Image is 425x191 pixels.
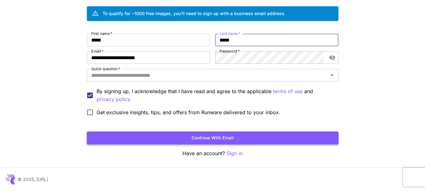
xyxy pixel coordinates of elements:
[18,176,48,183] p: © 2025, [URL]
[97,87,333,103] p: By signing up, I acknowledge that I have read and agree to the applicable and
[327,52,338,63] button: toggle password visibility
[97,95,131,103] p: privacy policy.
[87,132,338,144] button: Continue with email
[327,71,336,80] button: Open
[273,87,303,95] button: By signing up, I acknowledge that I have read and agree to the applicable and privacy policy.
[97,109,280,116] span: Get exclusive insights, tips, and offers from Runware delivered to your inbox.
[220,31,240,36] label: Last name
[103,10,286,17] div: To qualify for ~1000 free images, you’ll need to sign up with a business email address.
[87,149,338,157] p: Have an account?
[220,48,240,54] label: Password
[91,48,103,54] label: Email
[91,31,112,36] label: First name
[273,87,303,95] p: terms of use
[97,95,131,103] button: By signing up, I acknowledge that I have read and agree to the applicable terms of use and
[91,66,120,71] label: Quick question
[226,149,243,157] button: Sign in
